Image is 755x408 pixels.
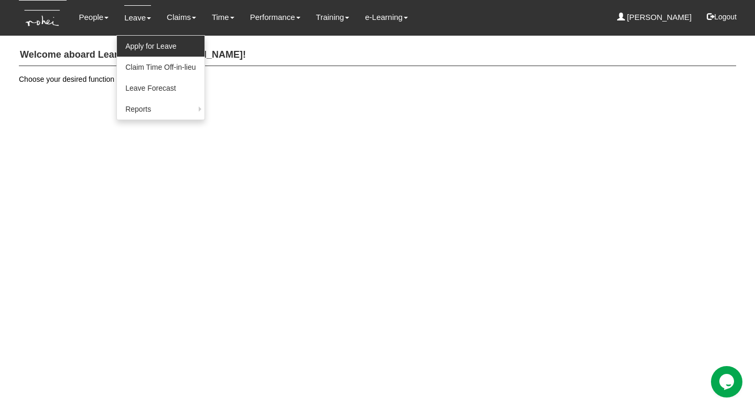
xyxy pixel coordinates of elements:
iframe: chat widget [711,366,745,398]
a: Time [212,5,234,29]
p: Choose your desired function from the menu above. [19,74,736,84]
a: Performance [250,5,300,29]
a: Reports [117,99,204,120]
img: KTs7HI1dOZG7tu7pUkOpGGQAiEQAiEQAj0IhBB1wtXDg6BEAiBEAiBEAiB4RGIoBtemSRFIRACIRACIRACIdCLQARdL1w5OAR... [19,1,67,36]
h4: Welcome aboard Learn Anchor, [PERSON_NAME]! [19,45,736,66]
a: Training [316,5,350,29]
a: Leave Forecast [117,78,204,99]
a: [PERSON_NAME] [617,5,692,29]
a: Claim Time Off-in-lieu [117,57,204,78]
a: People [79,5,109,29]
button: Logout [699,4,744,29]
a: e-Learning [365,5,408,29]
a: Claims [167,5,196,29]
a: Leave [124,5,151,30]
a: Apply for Leave [117,36,204,57]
